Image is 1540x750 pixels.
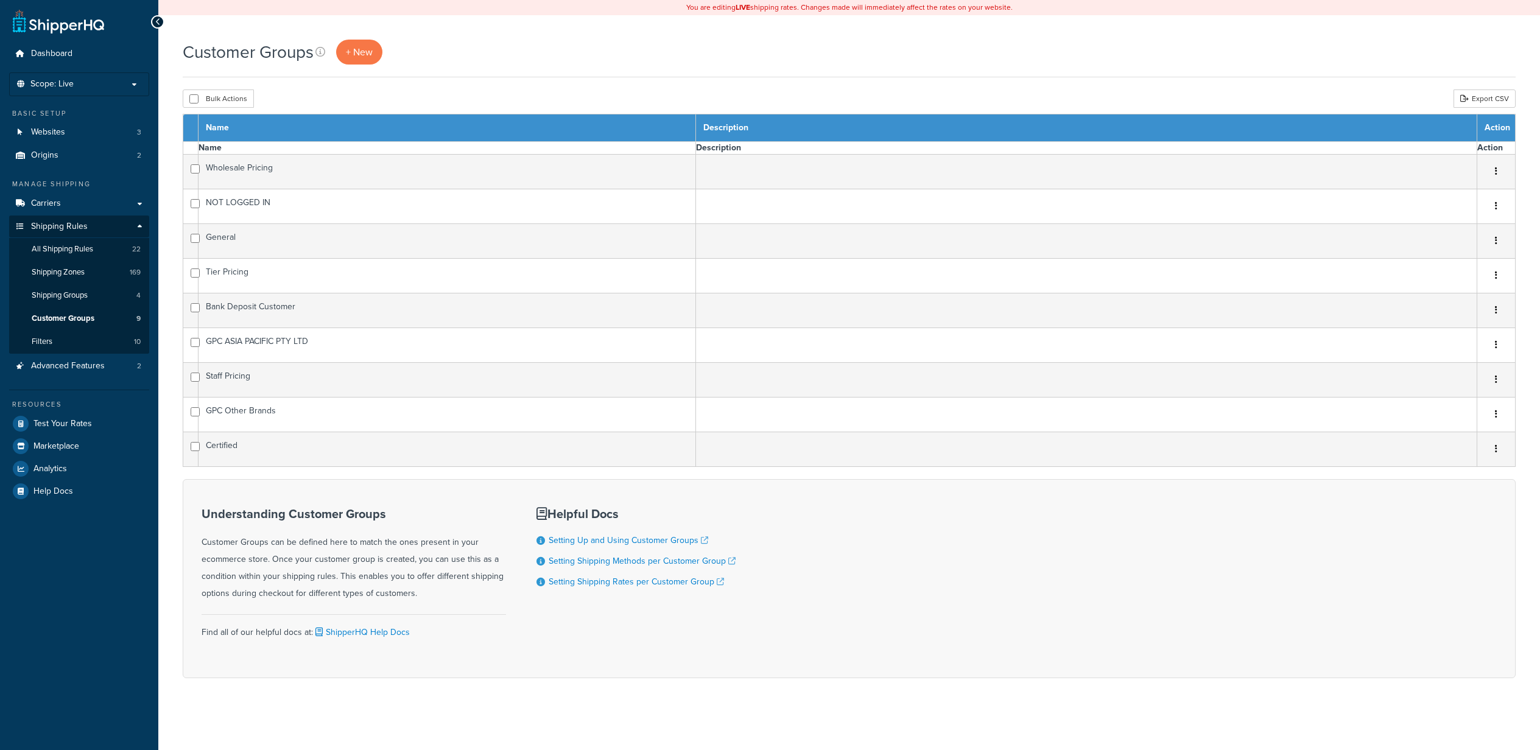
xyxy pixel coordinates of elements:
[137,150,141,161] span: 2
[536,507,736,520] h3: Helpful Docs
[9,121,149,144] a: Websites 3
[33,419,92,429] span: Test Your Rates
[9,331,149,353] a: Filters 10
[32,267,85,278] span: Shipping Zones
[9,192,149,215] a: Carriers
[30,79,74,89] span: Scope: Live
[202,507,506,602] div: Customer Groups can be defined here to match the ones present in your ecommerce store. Once your ...
[33,464,67,474] span: Analytics
[695,142,1477,155] th: Description
[31,49,72,59] span: Dashboard
[1477,114,1516,142] th: Action
[32,314,94,324] span: Customer Groups
[736,2,750,13] b: LIVE
[9,43,149,65] a: Dashboard
[31,198,61,209] span: Carriers
[9,355,149,377] li: Advanced Features
[9,284,149,307] a: Shipping Groups 4
[1454,89,1516,108] a: Export CSV
[9,307,149,330] li: Customer Groups
[199,293,696,328] td: Bank Deposit Customer
[137,361,141,371] span: 2
[199,155,696,189] td: Wholesale Pricing
[9,458,149,480] a: Analytics
[9,413,149,435] a: Test Your Rates
[32,244,93,254] span: All Shipping Rules
[9,238,149,261] a: All Shipping Rules 22
[199,224,696,259] td: General
[9,284,149,307] li: Shipping Groups
[549,534,708,547] a: Setting Up and Using Customer Groups
[9,261,149,284] a: Shipping Zones 169
[9,108,149,119] div: Basic Setup
[31,150,58,161] span: Origins
[199,328,696,363] td: GPC ASIA PACIFIC PTY LTD
[9,307,149,330] a: Customer Groups 9
[9,121,149,144] li: Websites
[202,614,506,641] div: Find all of our helpful docs at:
[132,244,141,254] span: 22
[136,290,141,301] span: 4
[9,216,149,238] a: Shipping Rules
[134,337,141,347] span: 10
[199,259,696,293] td: Tier Pricing
[199,432,696,467] td: Certified
[136,314,141,324] span: 9
[9,179,149,189] div: Manage Shipping
[313,626,410,639] a: ShipperHQ Help Docs
[199,398,696,432] td: GPC Other Brands
[199,363,696,398] td: Staff Pricing
[202,507,506,520] h3: Understanding Customer Groups
[9,238,149,261] li: All Shipping Rules
[9,216,149,354] li: Shipping Rules
[31,361,105,371] span: Advanced Features
[199,114,696,142] th: Name
[31,127,65,138] span: Websites
[9,144,149,167] li: Origins
[199,189,696,224] td: NOT LOGGED IN
[199,142,696,155] th: Name
[13,9,104,33] a: ShipperHQ Home
[9,261,149,284] li: Shipping Zones
[9,435,149,457] a: Marketplace
[130,267,141,278] span: 169
[31,222,88,232] span: Shipping Rules
[549,555,736,567] a: Setting Shipping Methods per Customer Group
[1477,142,1516,155] th: Action
[9,480,149,502] a: Help Docs
[9,331,149,353] li: Filters
[9,399,149,410] div: Resources
[33,441,79,452] span: Marketplace
[695,114,1477,142] th: Description
[9,144,149,167] a: Origins 2
[32,290,88,301] span: Shipping Groups
[549,575,724,588] a: Setting Shipping Rates per Customer Group
[9,355,149,377] a: Advanced Features 2
[32,337,52,347] span: Filters
[33,486,73,497] span: Help Docs
[183,40,314,64] h1: Customer Groups
[183,89,254,108] button: Bulk Actions
[137,127,141,138] span: 3
[336,40,382,65] a: + New
[346,45,373,59] span: + New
